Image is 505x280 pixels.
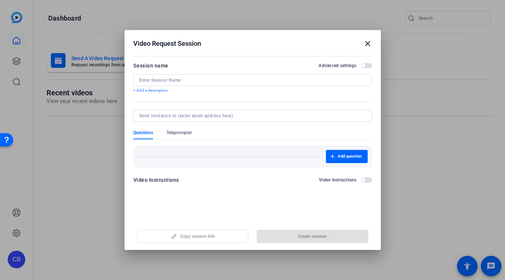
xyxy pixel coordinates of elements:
[338,154,362,159] span: Add question
[139,77,366,83] input: Enter Session Name
[319,177,357,183] h2: Video Instructions
[133,176,179,184] div: Video Instructions
[139,113,363,119] input: Send invitation to (enter email address here)
[319,63,356,69] h2: Advanced settings
[363,39,372,48] mat-icon: close
[326,150,368,163] button: Add question
[133,61,168,70] div: Session name
[166,130,192,136] span: Teleprompter
[133,39,372,48] div: Video Request Session
[133,130,153,136] span: Questions
[133,88,372,93] p: + Add a description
